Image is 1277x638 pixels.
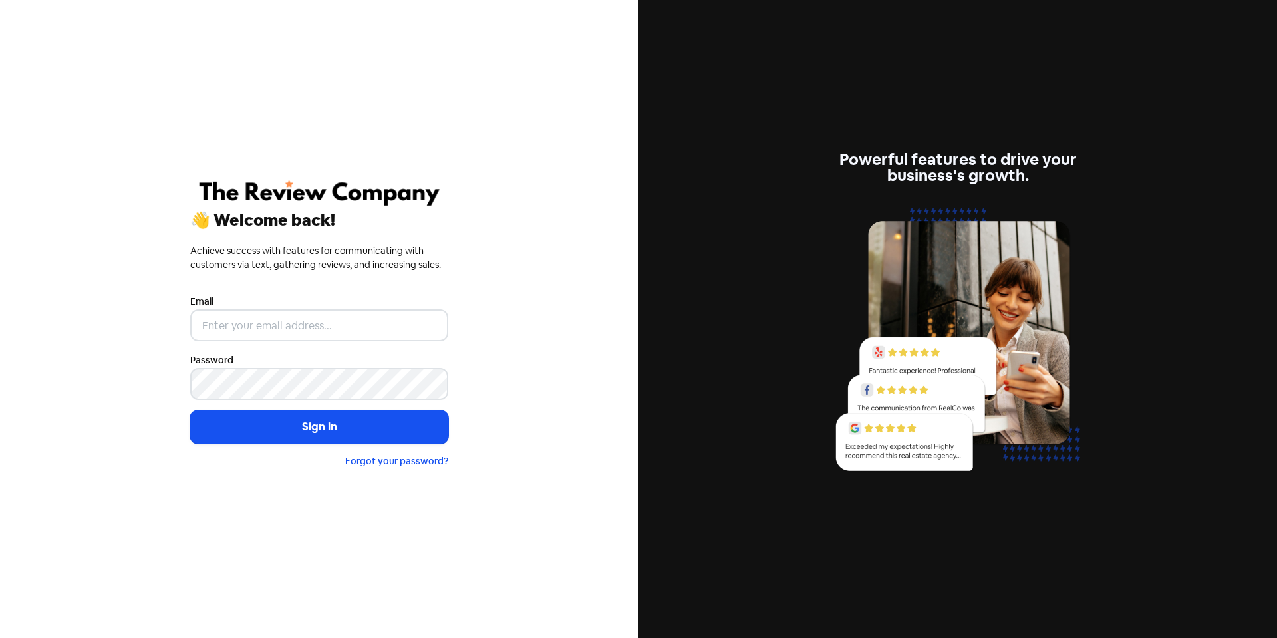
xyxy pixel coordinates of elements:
img: reviews [829,200,1087,486]
a: Forgot your password? [345,455,448,467]
div: Achieve success with features for communicating with customers via text, gathering reviews, and i... [190,244,448,272]
label: Email [190,295,213,309]
div: Powerful features to drive your business's growth. [829,152,1087,184]
label: Password [190,353,233,367]
div: 👋 Welcome back! [190,212,448,228]
button: Sign in [190,410,448,444]
input: Enter your email address... [190,309,448,341]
